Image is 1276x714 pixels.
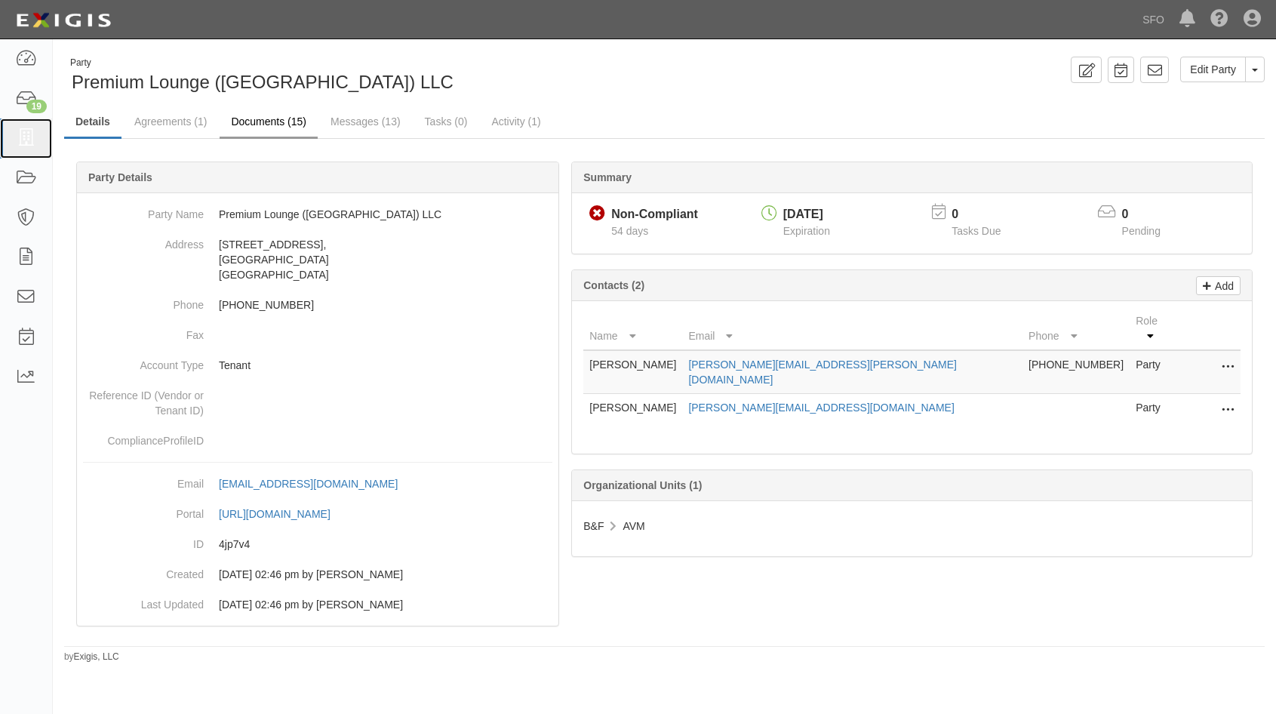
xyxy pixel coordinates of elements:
[70,57,454,69] div: Party
[1210,11,1228,29] i: Help Center - Complianz
[83,290,204,312] dt: Phone
[783,206,830,223] div: [DATE]
[219,478,414,490] a: [EMAIL_ADDRESS][DOMAIN_NAME]
[583,479,702,491] b: Organizational Units (1)
[623,520,644,532] span: AVM
[1180,57,1246,82] a: Edit Party
[83,199,204,222] dt: Party Name
[83,589,552,620] dd: 08/13/2025 02:46 pm by Sarah
[83,529,552,559] dd: 4jp7v4
[583,171,632,183] b: Summary
[1196,276,1241,295] a: Add
[480,106,552,137] a: Activity (1)
[83,320,204,343] dt: Fax
[952,225,1001,237] span: Tasks Due
[583,279,644,291] b: Contacts (2)
[611,225,648,237] span: Since 08/13/2025
[83,426,204,448] dt: ComplianceProfileID
[220,106,318,139] a: Documents (15)
[1022,350,1130,394] td: [PHONE_NUMBER]
[583,307,682,350] th: Name
[589,206,605,222] i: Non-Compliant
[83,559,552,589] dd: 08/13/2025 02:46 pm by Sarah
[83,199,552,229] dd: Premium Lounge ([GEOGRAPHIC_DATA]) LLC
[83,290,552,320] dd: [PHONE_NUMBER]
[682,307,1022,350] th: Email
[783,225,830,237] span: Expiration
[952,206,1019,223] p: 0
[583,520,604,532] span: B&F
[64,106,121,139] a: Details
[83,469,204,491] dt: Email
[1022,307,1130,350] th: Phone
[83,529,204,552] dt: ID
[1122,225,1161,237] span: Pending
[319,106,412,137] a: Messages (13)
[1122,206,1179,223] p: 0
[611,206,698,223] div: Non-Compliant
[26,100,47,113] div: 19
[83,350,204,373] dt: Account Type
[219,508,347,520] a: [URL][DOMAIN_NAME]
[414,106,479,137] a: Tasks (0)
[64,57,653,95] div: Premium Lounge (San Francisco) LLC
[688,359,957,386] a: [PERSON_NAME][EMAIL_ADDRESS][PERSON_NAME][DOMAIN_NAME]
[83,380,204,418] dt: Reference ID (Vendor or Tenant ID)
[219,358,552,373] p: Tenant
[83,499,204,522] dt: Portal
[123,106,218,137] a: Agreements (1)
[83,229,204,252] dt: Address
[72,72,454,92] span: Premium Lounge ([GEOGRAPHIC_DATA]) LLC
[74,651,119,662] a: Exigis, LLC
[1130,350,1180,394] td: Party
[583,394,682,428] td: [PERSON_NAME]
[1211,277,1234,294] p: Add
[64,651,119,663] small: by
[11,7,115,34] img: logo-5460c22ac91f19d4615b14bd174203de0afe785f0fc80cf4dbbc73dc1793850b.png
[688,402,954,414] a: [PERSON_NAME][EMAIL_ADDRESS][DOMAIN_NAME]
[583,350,682,394] td: [PERSON_NAME]
[1135,5,1172,35] a: SFO
[83,229,552,290] dd: [STREET_ADDRESS], [GEOGRAPHIC_DATA] [GEOGRAPHIC_DATA]
[219,476,398,491] div: [EMAIL_ADDRESS][DOMAIN_NAME]
[88,171,152,183] b: Party Details
[1130,394,1180,428] td: Party
[83,589,204,612] dt: Last Updated
[83,559,204,582] dt: Created
[1130,307,1180,350] th: Role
